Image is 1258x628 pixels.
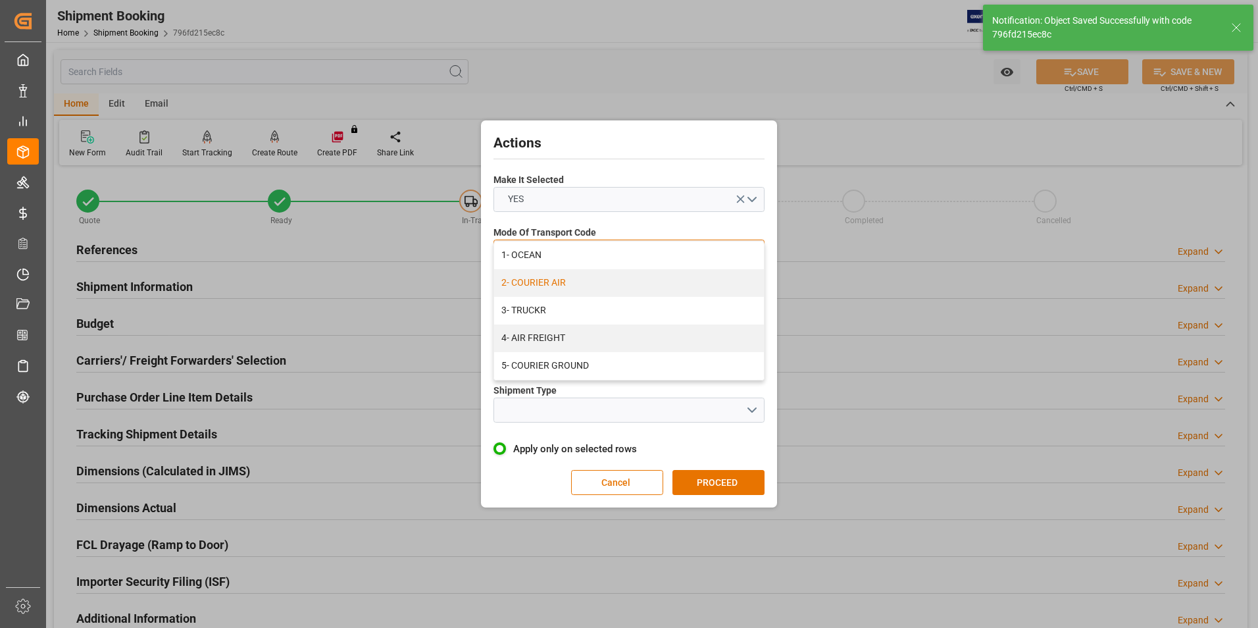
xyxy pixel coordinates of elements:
[493,226,596,240] span: Mode Of Transport Code
[493,133,765,154] h2: Actions
[501,192,530,206] span: YES
[493,240,765,265] button: close menu
[494,325,764,352] div: 4- AIR FREIGHT
[493,398,765,423] button: open menu
[494,352,764,380] div: 5- COURIER GROUND
[494,269,764,297] div: 2- COURIER AIR
[992,14,1219,41] div: Notification: Object Saved Successfully with code 796fd215ec8c
[493,173,564,187] span: Make It Selected
[493,441,765,457] label: Apply only on selected rows
[493,384,557,398] span: Shipment Type
[571,470,663,495] button: Cancel
[493,187,765,212] button: open menu
[494,242,764,269] div: 1- OCEAN
[672,470,765,495] button: PROCEED
[494,297,764,325] div: 3- TRUCKR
